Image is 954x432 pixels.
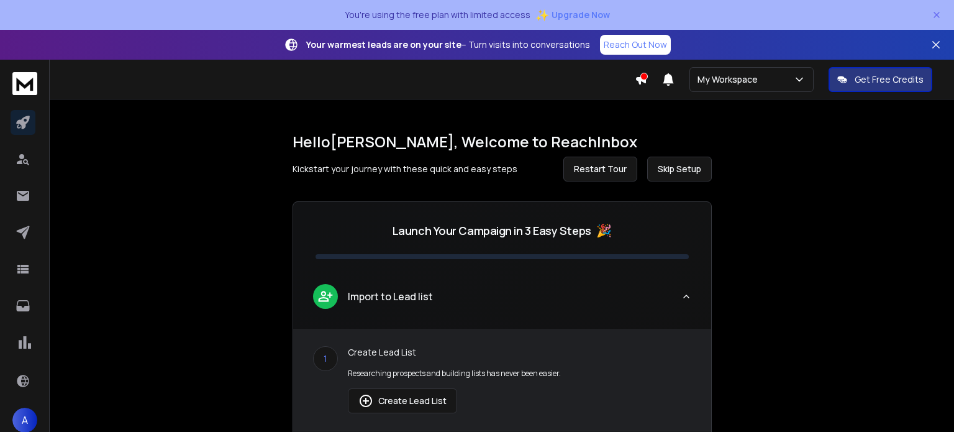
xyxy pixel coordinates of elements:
h1: Hello [PERSON_NAME] , Welcome to ReachInbox [293,132,712,152]
div: leadImport to Lead list [293,329,711,431]
p: Create Lead List [348,346,691,359]
button: ✨Upgrade Now [535,2,610,27]
span: Skip Setup [658,163,701,175]
p: You're using the free plan with limited access [345,9,530,21]
p: Import to Lead list [348,289,433,304]
button: Get Free Credits [829,67,932,92]
p: Launch Your Campaign in 3 Easy Steps [393,222,591,239]
p: Reach Out Now [604,39,667,51]
span: ✨ [535,6,549,24]
p: Get Free Credits [855,73,924,86]
button: Create Lead List [348,388,457,413]
button: leadImport to Lead list [293,274,711,329]
p: Researching prospects and building lists has never been easier. [348,369,691,379]
span: 🎉 [596,222,612,239]
div: 1 [313,346,338,371]
span: Upgrade Now [552,9,610,21]
button: Restart Tour [563,157,637,182]
a: Reach Out Now [600,35,671,55]
p: My Workspace [697,73,763,86]
p: – Turn visits into conversations [306,39,590,51]
img: lead [358,393,373,408]
button: Skip Setup [647,157,712,182]
img: lead [317,288,334,304]
p: Kickstart your journey with these quick and easy steps [293,163,517,175]
strong: Your warmest leads are on your site [306,39,461,50]
img: logo [12,72,37,95]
